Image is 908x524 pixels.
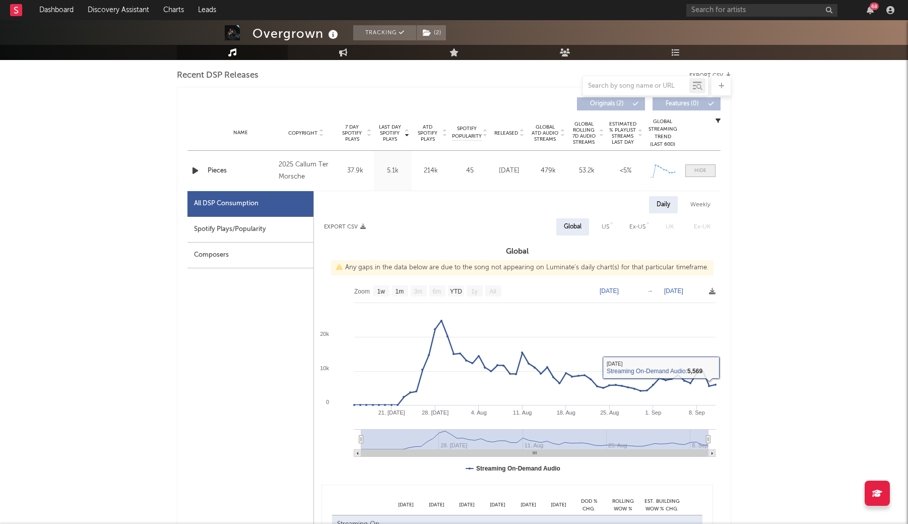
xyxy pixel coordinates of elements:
div: 5.1k [376,166,409,176]
div: DoD % Chg. [574,498,604,512]
text: 4. Aug [471,410,487,416]
div: 68 [870,3,879,10]
div: 45 [452,166,487,176]
span: Features ( 0 ) [659,101,705,107]
div: Rolling WoW % Chg. [604,498,642,512]
text: [DATE] [664,287,683,295]
div: 2025 Callum Ter Morsche [279,159,334,183]
div: Spotify Plays/Popularity [187,217,313,243]
span: Originals ( 2 ) [583,101,630,107]
a: Pieces [208,166,274,176]
div: [DATE] [482,501,513,509]
text: YTD [450,288,462,295]
text: 1m [396,288,404,295]
span: ATD Spotify Plays [414,124,441,142]
span: Released [494,130,518,136]
text: All [489,288,496,295]
span: Last Day Spotify Plays [376,124,403,142]
div: [DATE] [391,501,421,509]
span: 7 Day Spotify Plays [339,124,365,142]
div: [DATE] [543,501,574,509]
div: 214k [414,166,447,176]
div: Composers [187,243,313,268]
span: Copyright [288,130,317,136]
input: Search for artists [686,4,837,17]
span: Global Rolling 7D Audio Streams [570,121,598,145]
span: Recent DSP Releases [177,70,258,82]
span: Spotify Popularity [452,125,482,140]
text: 6m [433,288,441,295]
h3: Global [314,246,721,258]
div: 53.2k [570,166,604,176]
text: 10k [320,365,329,371]
div: [DATE] [421,501,452,509]
button: 68 [867,6,874,14]
div: US [602,221,609,233]
div: Daily [649,196,678,213]
div: Any gaps in the data below are due to the song not appearing on Luminate's daily chart(s) for tha... [331,260,714,275]
text: 25. Aug [600,410,619,416]
input: Search by song name or URL [583,82,689,90]
text: 1w [377,288,385,295]
text: 18. Aug [557,410,575,416]
text: 3m [414,288,423,295]
button: Export CSV [689,73,731,79]
div: Global Streaming Trend (Last 60D) [647,118,678,148]
button: (2) [417,25,446,40]
button: Tracking [353,25,416,40]
text: Zoom [354,288,370,295]
text: 21. [DATE] [378,410,405,416]
text: 11. Aug [513,410,532,416]
text: 28. [DATE] [422,410,448,416]
text: 1. Sep [645,410,661,416]
div: 37.9k [339,166,371,176]
div: Name [208,129,274,137]
button: Features(0) [653,97,721,110]
div: All DSP Consumption [187,191,313,217]
div: Ex-US [629,221,645,233]
div: Overgrown [252,25,341,42]
div: [DATE] [513,501,544,509]
div: 479k [531,166,565,176]
div: <5% [609,166,642,176]
div: [DATE] [452,501,483,509]
text: 20k [320,331,329,337]
button: Export CSV [324,224,366,230]
div: All DSP Consumption [194,198,258,210]
text: → [647,287,653,295]
div: [DATE] [492,166,526,176]
span: Global ATD Audio Streams [531,124,559,142]
div: Global [564,221,581,233]
div: Est. Building WoW % Chg. [642,498,682,512]
button: Originals(2) [577,97,645,110]
text: Streaming On-Demand Audio [476,465,560,472]
text: 1y [471,288,478,295]
text: 8. Sep [689,410,705,416]
span: ( 2 ) [416,25,446,40]
span: Estimated % Playlist Streams Last Day [609,121,636,145]
text: [DATE] [600,287,619,295]
text: 0 [326,399,329,405]
div: Weekly [683,196,718,213]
